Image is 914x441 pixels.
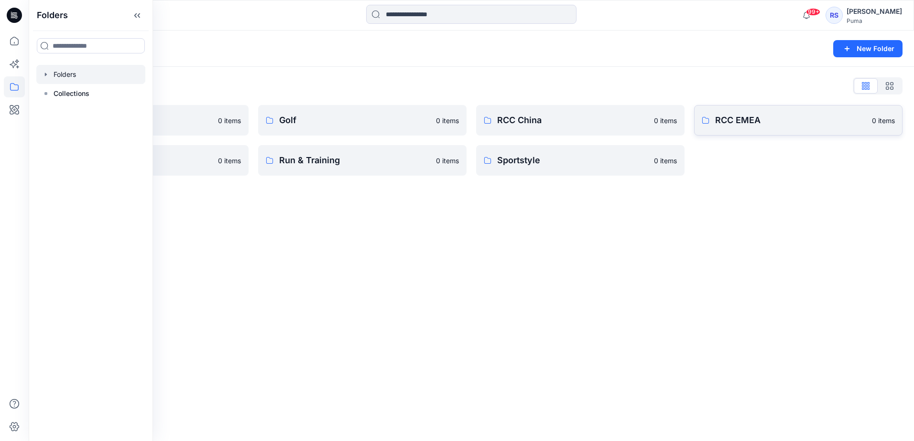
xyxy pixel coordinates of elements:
[497,154,648,167] p: Sportstyle
[476,145,685,176] a: Sportstyle0 items
[476,105,685,136] a: RCC China0 items
[497,114,648,127] p: RCC China
[826,7,843,24] div: RS
[436,156,459,166] p: 0 items
[279,114,430,127] p: Golf
[715,114,866,127] p: RCC EMEA
[218,115,241,126] p: 0 items
[694,105,903,136] a: RCC EMEA0 items
[258,145,467,176] a: Run & Training0 items
[279,154,430,167] p: Run & Training
[436,115,459,126] p: 0 items
[847,6,902,17] div: [PERSON_NAME]
[833,40,903,57] button: New Folder
[872,115,895,126] p: 0 items
[847,17,902,24] div: Puma
[54,88,89,99] p: Collections
[806,8,820,16] span: 99+
[218,156,241,166] p: 0 items
[654,115,677,126] p: 0 items
[654,156,677,166] p: 0 items
[258,105,467,136] a: Golf0 items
